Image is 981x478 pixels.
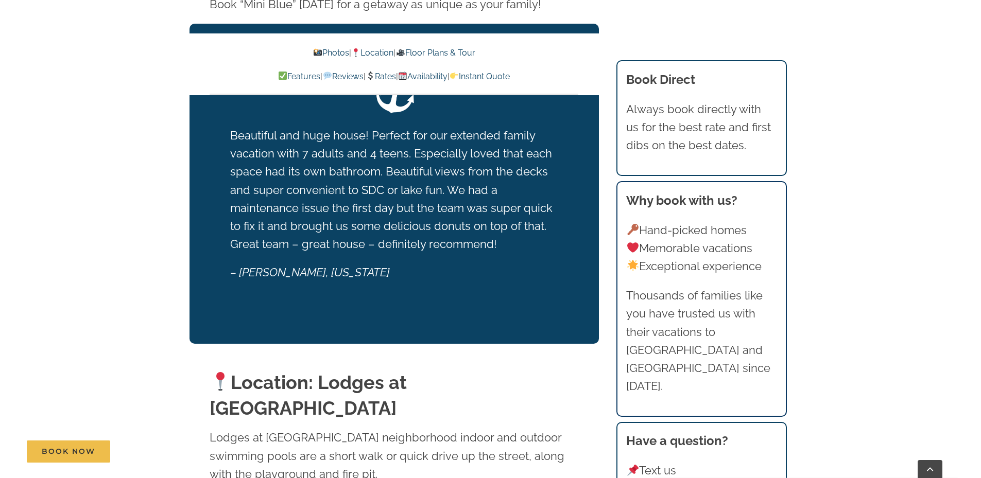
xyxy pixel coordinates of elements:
[313,48,349,58] a: Photos
[627,465,639,476] img: 📌
[211,372,230,391] img: 📍
[627,242,639,253] img: ❤️
[450,72,510,81] a: Instant Quote
[278,72,320,81] a: Features
[399,72,407,80] img: 📆
[450,72,458,80] img: 👉
[398,72,448,81] a: Availability
[366,72,396,81] a: Rates
[397,48,405,57] img: 🎥
[626,100,777,155] p: Always book directly with us for the best rate and first dibs on the best dates.
[323,72,332,80] img: 💬
[626,433,728,448] strong: Have a question?
[627,224,639,235] img: 🔑
[314,48,322,57] img: 📸
[210,70,578,83] p: | | | |
[322,72,363,81] a: Reviews
[351,48,393,58] a: Location
[352,48,360,57] img: 📍
[42,447,95,456] span: Book Now
[279,72,287,80] img: ✅
[230,265,390,279] em: – [PERSON_NAME], [US_STATE]
[627,260,639,271] img: 🌟
[626,287,777,395] p: Thousands of families like you have trusted us with their vacations to [GEOGRAPHIC_DATA] and [GEO...
[230,127,558,253] p: Beautiful and huge house! Perfect for our extended family vacation with 7 adults and 4 teens. Esp...
[210,46,578,60] p: | |
[626,221,777,276] p: Hand-picked homes Memorable vacations Exceptional experience
[395,48,475,58] a: Floor Plans & Tour
[626,72,695,87] b: Book Direct
[210,371,407,419] strong: Location: Lodges at [GEOGRAPHIC_DATA]
[27,440,110,463] a: Book Now
[366,72,374,80] img: 💲
[626,191,777,210] h3: Why book with us?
